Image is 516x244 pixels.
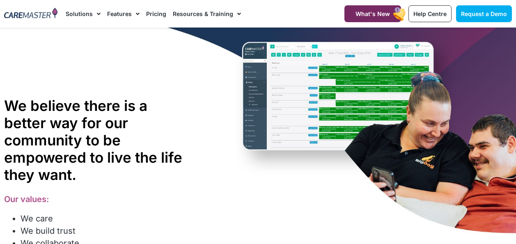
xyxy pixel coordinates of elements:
[21,212,187,225] li: We care
[408,5,452,22] a: Help Centre
[4,97,187,183] h1: We believe there is a better way for our community to be empowered to live the life they want.
[344,5,401,22] a: What's New
[461,10,507,17] span: Request a Demo
[456,5,512,22] a: Request a Demo
[413,10,447,17] span: Help Centre
[21,225,187,237] li: We build trust
[4,194,187,204] h3: Our values:
[355,10,390,17] span: What's New
[4,8,57,20] img: CareMaster Logo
